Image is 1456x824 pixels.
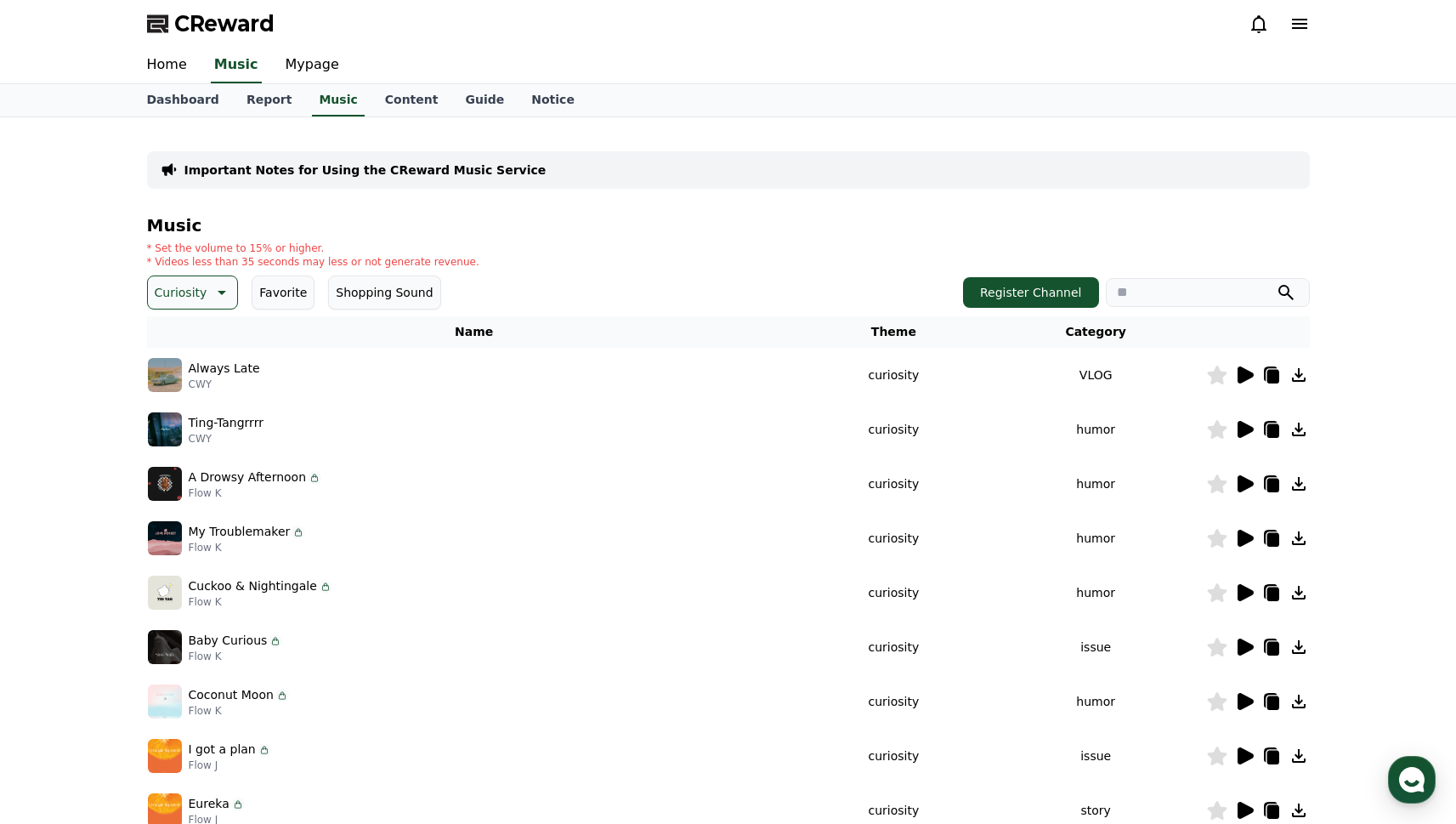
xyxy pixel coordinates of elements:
[148,467,182,501] img: music
[802,729,986,783] td: curiosity
[189,595,332,609] p: Flow K
[189,523,291,541] p: My Troublemaker
[189,469,307,486] p: A Drowsy Afternoon
[802,402,986,457] td: curiosity
[328,276,440,310] button: Shopping Sound
[147,316,802,348] th: Name
[189,650,283,663] p: Flow K
[148,521,182,555] img: music
[802,511,986,565] td: curiosity
[189,759,271,772] p: Flow J
[986,348,1206,402] td: VLOG
[147,242,479,255] p: * Set the volume to 15% or higher.
[189,360,260,378] p: Always Late
[147,276,239,310] button: Curiosity
[184,162,547,179] a: Important Notes for Using the CReward Music Service
[148,412,182,446] img: music
[802,674,986,729] td: curiosity
[147,255,479,269] p: * Videos less than 35 seconds may less or not generate revenue.
[148,685,182,719] img: music
[371,84,452,116] a: Content
[189,632,268,650] p: Baby Curious
[189,541,306,554] p: Flow K
[986,674,1206,729] td: humor
[802,348,986,402] td: curiosity
[211,48,262,83] a: Music
[148,739,182,773] img: music
[451,84,518,116] a: Guide
[802,565,986,620] td: curiosity
[147,216,1310,235] h4: Music
[272,48,353,83] a: Mypage
[133,48,201,83] a: Home
[174,10,275,37] span: CReward
[802,316,986,348] th: Theme
[189,577,317,595] p: Cuckoo & Nightingale
[312,84,364,116] a: Music
[147,10,275,37] a: CReward
[148,576,182,610] img: music
[155,281,207,304] p: Curiosity
[802,457,986,511] td: curiosity
[148,358,182,392] img: music
[986,457,1206,511] td: humor
[986,402,1206,457] td: humor
[189,686,274,704] p: Coconut Moon
[518,84,588,116] a: Notice
[963,277,1099,308] button: Register Channel
[189,704,289,718] p: Flow K
[189,378,260,391] p: CWY
[802,620,986,674] td: curiosity
[189,486,322,500] p: Flow K
[986,565,1206,620] td: humor
[986,316,1206,348] th: Category
[189,741,256,759] p: I got a plan
[189,432,263,446] p: CWY
[986,620,1206,674] td: issue
[189,795,229,813] p: Eureka
[148,630,182,664] img: music
[986,511,1206,565] td: humor
[233,84,306,116] a: Report
[133,84,233,116] a: Dashboard
[189,414,263,432] p: Ting-Tangrrrr
[252,276,314,310] button: Favorite
[986,729,1206,783] td: issue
